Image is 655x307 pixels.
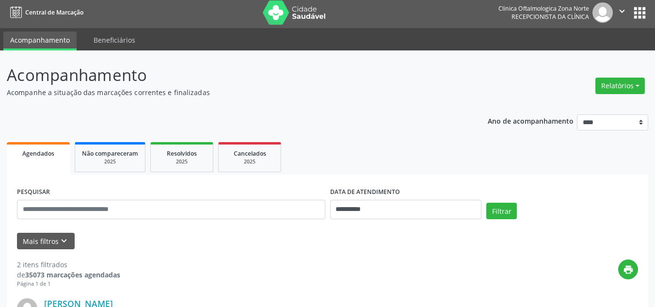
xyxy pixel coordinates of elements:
a: Central de Marcação [7,4,83,20]
div: 2 itens filtrados [17,259,120,270]
p: Ano de acompanhamento [488,114,574,127]
img: img [592,2,613,23]
div: de [17,270,120,280]
span: Resolvidos [167,149,197,158]
button:  [613,2,631,23]
label: PESQUISAR [17,185,50,200]
span: Central de Marcação [25,8,83,16]
a: Beneficiários [87,32,142,48]
p: Acompanhamento [7,63,456,87]
i:  [617,6,627,16]
span: Agendados [22,149,54,158]
i: print [623,264,634,275]
a: Acompanhamento [3,32,77,50]
div: Página 1 de 1 [17,280,120,288]
button: Relatórios [595,78,645,94]
i: keyboard_arrow_down [59,236,69,246]
div: 2025 [158,158,206,165]
label: DATA DE ATENDIMENTO [330,185,400,200]
button: Filtrar [486,203,517,219]
button: apps [631,4,648,21]
button: Mais filtroskeyboard_arrow_down [17,233,75,250]
div: 2025 [225,158,274,165]
p: Acompanhe a situação das marcações correntes e finalizadas [7,87,456,97]
span: Cancelados [234,149,266,158]
span: Não compareceram [82,149,138,158]
div: Clinica Oftalmologica Zona Norte [498,4,589,13]
strong: 35073 marcações agendadas [25,270,120,279]
button: print [618,259,638,279]
span: Recepcionista da clínica [511,13,589,21]
div: 2025 [82,158,138,165]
